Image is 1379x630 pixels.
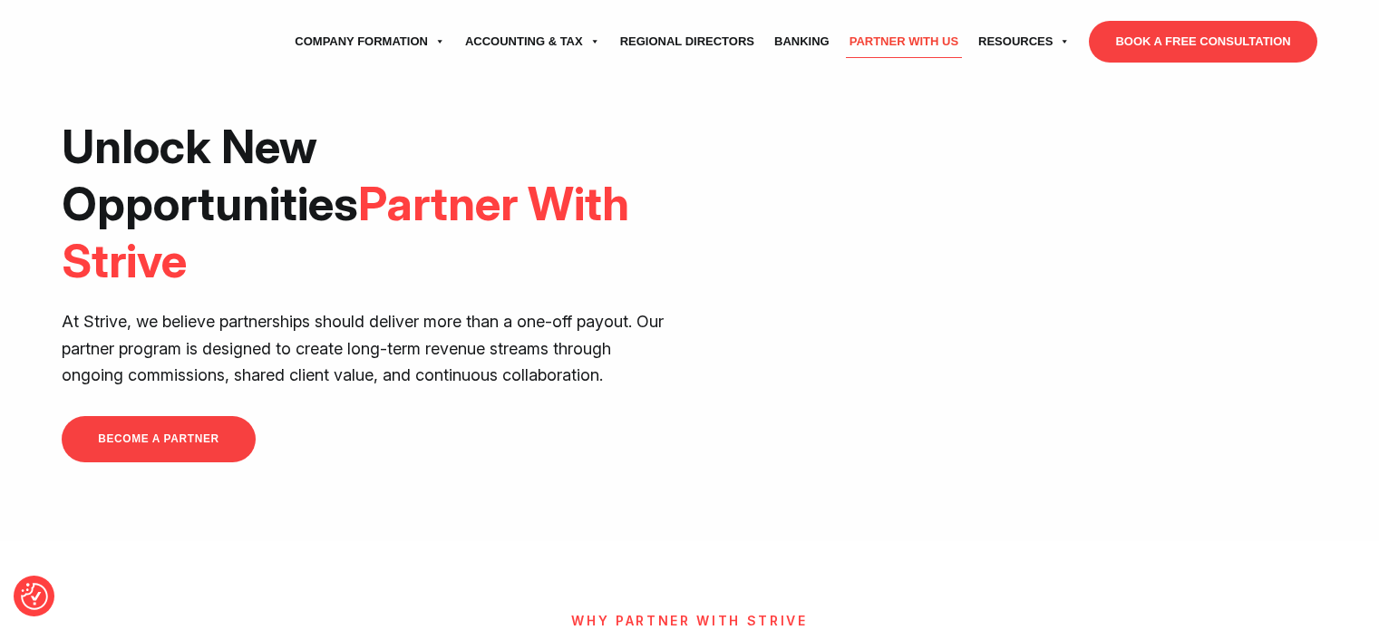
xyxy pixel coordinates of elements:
[285,16,455,67] a: Company Formation
[968,16,1080,67] a: Resources
[703,118,1316,463] iframe: <br />
[62,416,256,462] a: BECOME A PARTNER
[62,308,676,390] p: At Strive, we believe partnerships should deliver more than a one-off payout. Our partner program...
[62,118,676,290] h1: Unlock New Opportunities
[610,16,764,67] a: Regional Directors
[455,16,610,67] a: Accounting & Tax
[21,583,48,610] img: Revisit consent button
[62,176,629,288] span: Partner With Strive
[764,16,840,67] a: Banking
[21,583,48,610] button: Consent Preferences
[62,19,198,64] img: svg+xml;nitro-empty-id=MTU3OjExNQ==-1;base64,PHN2ZyB2aWV3Qm94PSIwIDAgNzU4IDI1MSIgd2lkdGg9Ijc1OCIg...
[840,16,968,67] a: Partner with Us
[1089,21,1316,63] a: BOOK A FREE CONSULTATION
